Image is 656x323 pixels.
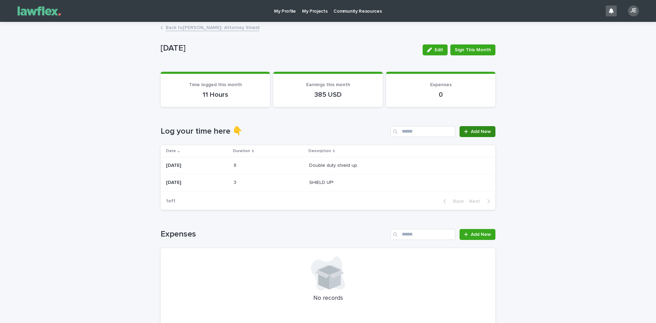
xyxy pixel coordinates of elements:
p: Double duty shield up. [309,161,359,169]
h1: Log your time here 👇 [161,126,388,136]
span: Add New [471,232,491,237]
p: 8 [234,161,238,169]
span: Add New [471,129,491,134]
p: [DATE] [166,180,228,186]
button: Sign This Month [450,44,495,55]
h1: Expenses [161,229,388,239]
span: Edit [435,48,443,52]
button: Back [438,198,466,204]
a: Back to[PERSON_NAME]- Attorney Shield [166,23,259,31]
p: 1 of 1 [161,193,181,210]
input: Search [391,229,455,240]
p: [DATE] [166,163,228,169]
p: 385 USD [282,91,374,99]
p: Date [166,147,176,155]
img: Gnvw4qrBSHOAfo8VMhG6 [14,4,65,18]
span: Back [449,199,464,204]
p: 11 Hours [169,91,262,99]
button: Edit [423,44,448,55]
p: SHIELD UP! [309,178,335,186]
p: 0 [394,91,487,99]
p: Duration [233,147,250,155]
span: Expenses [430,82,452,87]
span: Next [469,199,484,204]
span: Earnings this month [306,82,350,87]
div: JE [628,5,639,16]
button: Next [466,198,495,204]
p: No records [169,295,487,302]
p: Description [309,147,331,155]
p: [DATE] [161,43,417,53]
tr: [DATE]33 SHIELD UP!SHIELD UP! [161,174,495,191]
p: 3 [234,178,238,186]
input: Search [391,126,455,137]
tr: [DATE]88 Double duty shield up.Double duty shield up. [161,157,495,174]
span: Sign This Month [455,46,491,53]
a: Add New [460,126,495,137]
a: Add New [460,229,495,240]
span: Time logged this month [189,82,242,87]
